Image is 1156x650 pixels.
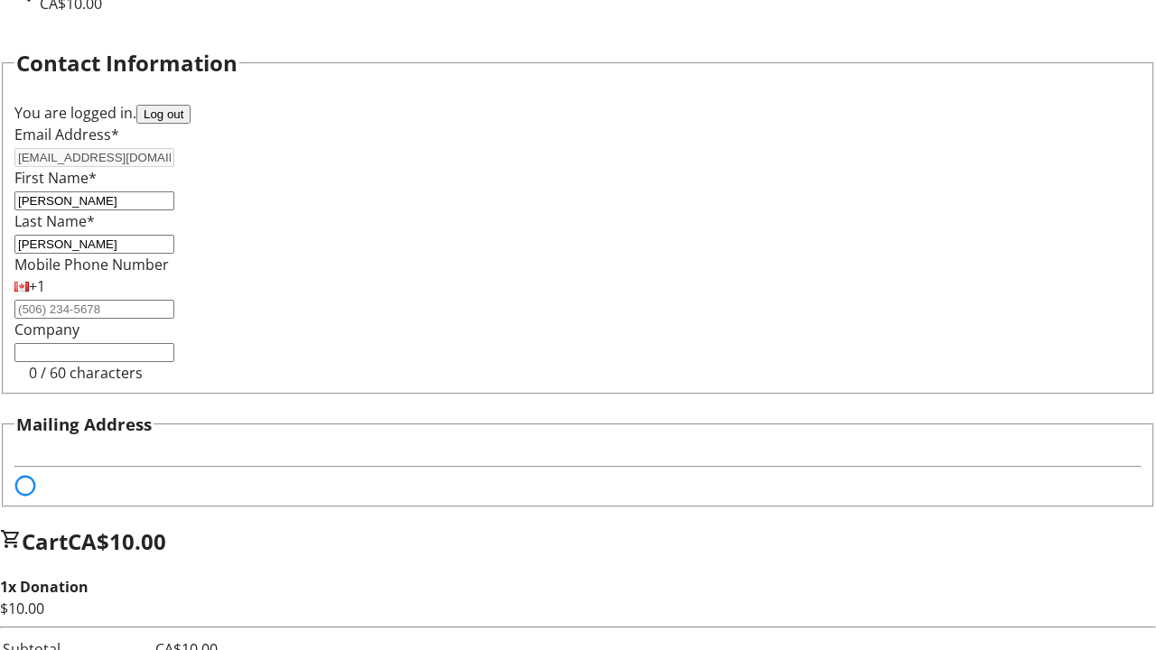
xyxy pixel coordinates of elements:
label: Email Address* [14,125,119,144]
label: Mobile Phone Number [14,255,169,274]
h3: Mailing Address [16,412,152,437]
tr-character-limit: 0 / 60 characters [29,363,143,383]
input: (506) 234-5678 [14,300,174,319]
button: Log out [136,105,191,124]
h2: Contact Information [16,47,238,79]
div: You are logged in. [14,102,1142,124]
label: First Name* [14,168,97,188]
label: Last Name* [14,211,95,231]
label: Company [14,320,79,339]
span: Cart [22,526,68,556]
span: CA$10.00 [68,526,166,556]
